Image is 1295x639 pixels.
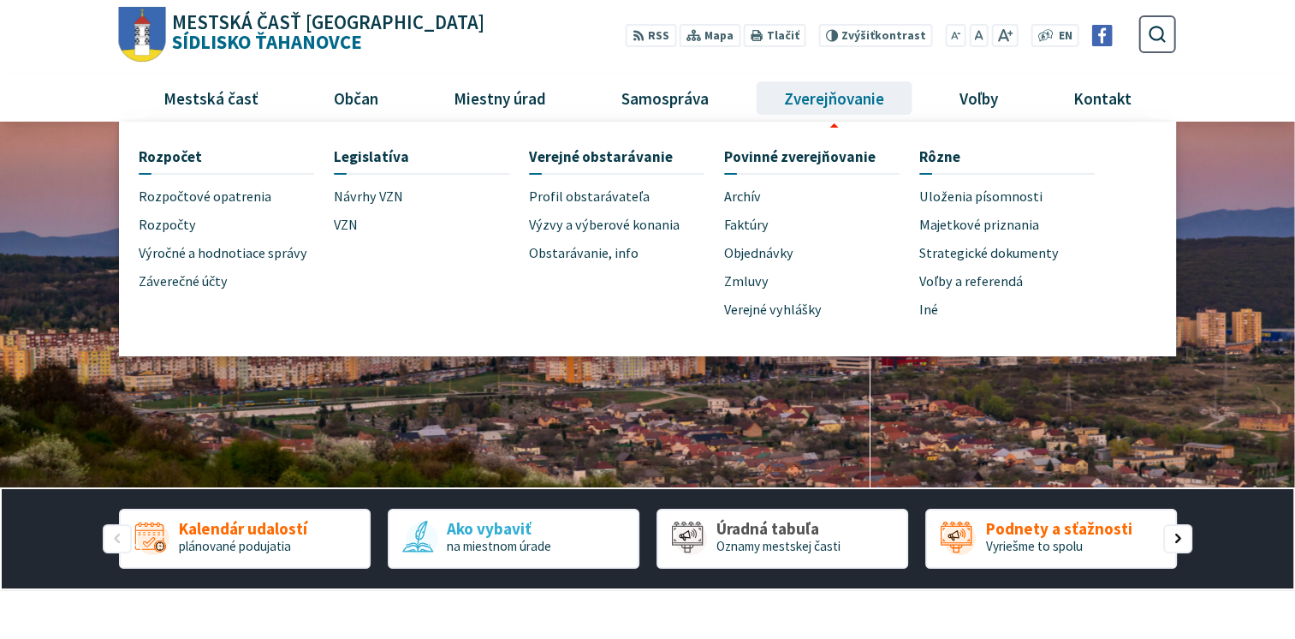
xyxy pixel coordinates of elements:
[946,24,966,47] button: Zmenšiť veľkosť písma
[925,509,1177,569] div: 4 / 5
[919,141,1095,173] a: Rôzne
[724,239,919,267] a: Objednávky
[929,75,1030,121] a: Voľby
[302,75,409,121] a: Občan
[422,75,577,121] a: Miestny úrad
[753,75,916,121] a: Zverejňovanie
[724,182,761,211] span: Archív
[334,211,358,239] span: VZN
[334,182,529,211] a: Návrhy VZN
[724,296,822,324] span: Verejné vyhlášky
[919,211,1039,239] span: Majetkové priznania
[919,239,1059,267] span: Strategické dokumenty
[166,13,485,52] h1: Sídlisko Ťahanovce
[334,141,509,173] a: Legislatíva
[656,509,908,569] div: 3 / 5
[919,141,960,173] span: Rôzne
[716,520,841,538] span: Úradná tabuľa
[591,75,740,121] a: Samospráva
[777,75,890,121] span: Zverejňovanie
[953,75,1005,121] span: Voľby
[1043,75,1163,121] a: Kontakt
[1067,75,1138,121] span: Kontakt
[724,267,769,296] span: Zmluvy
[529,141,673,173] span: Verejné obstarávanie
[985,520,1132,538] span: Podnety a sťažnosti
[172,13,484,33] span: Mestská časť [GEOGRAPHIC_DATA]
[529,211,724,239] a: Výzvy a výberové konania
[841,29,926,43] span: kontrast
[724,211,919,239] a: Faktúry
[724,296,919,324] a: Verejné vyhlášky
[529,239,724,267] a: Obstarávanie, info
[766,29,799,43] span: Tlačiť
[724,239,793,267] span: Objednávky
[447,75,552,121] span: Miestny úrad
[704,27,734,45] span: Mapa
[919,296,938,324] span: Iné
[139,211,196,239] span: Rozpočty
[119,509,371,569] div: 1 / 5
[925,509,1177,569] a: Podnety a sťažnosti Vyriešme to spolu
[334,211,529,239] a: VZN
[529,182,724,211] a: Profil obstarávateľa
[388,509,639,569] div: 2 / 5
[919,296,1114,324] a: Iné
[648,27,669,45] span: RSS
[388,509,639,569] a: Ako vybaviť na miestnom úrade
[724,211,769,239] span: Faktúry
[991,24,1018,47] button: Zväčšiť veľkosť písma
[139,211,334,239] a: Rozpočty
[327,75,384,121] span: Občan
[132,75,289,121] a: Mestská časť
[656,509,908,569] a: Úradná tabuľa Oznamy mestskej časti
[919,239,1114,267] a: Strategické dokumenty
[157,75,264,121] span: Mestská časť
[139,267,228,296] span: Záverečné účty
[447,520,551,538] span: Ako vybaviť
[724,267,919,296] a: Zmluvy
[724,182,919,211] a: Archív
[1091,25,1113,46] img: Prejsť na Facebook stránku
[716,538,841,554] span: Oznamy mestskej časti
[529,182,650,211] span: Profil obstarávateľa
[119,7,484,63] a: Logo Sídlisko Ťahanovce, prejsť na domovskú stránku.
[139,141,314,173] a: Rozpočet
[919,267,1023,296] span: Voľby a referendá
[919,211,1114,239] a: Majetkové priznania
[744,24,805,47] button: Tlačiť
[1163,524,1192,553] div: Nasledujúci slajd
[841,28,875,43] span: Zvýšiť
[724,141,900,173] a: Povinné zverejňovanie
[919,267,1114,296] a: Voľby a referendá
[1058,27,1072,45] span: EN
[139,141,202,173] span: Rozpočet
[626,24,676,47] a: RSS
[724,141,876,173] span: Povinné zverejňovanie
[139,182,271,211] span: Rozpočtové opatrenia
[334,182,403,211] span: Návrhy VZN
[119,7,166,63] img: Prejsť na domovskú stránku
[529,211,680,239] span: Výzvy a výberové konania
[1054,27,1077,45] a: EN
[680,24,740,47] a: Mapa
[529,239,639,267] span: Obstarávanie, info
[103,524,132,553] div: Predošlý slajd
[139,267,334,296] a: Záverečné účty
[969,24,988,47] button: Nastaviť pôvodnú veľkosť písma
[985,538,1082,554] span: Vyriešme to spolu
[119,509,371,569] a: Kalendár udalostí plánované podujatia
[529,141,704,173] a: Verejné obstarávanie
[334,141,409,173] span: Legislatíva
[447,538,551,554] span: na miestnom úrade
[179,538,291,554] span: plánované podujatia
[919,182,1043,211] span: Uloženia písomnosti
[818,24,932,47] button: Zvýšiťkontrast
[139,182,334,211] a: Rozpočtové opatrenia
[179,520,307,538] span: Kalendár udalostí
[139,239,307,267] span: Výročné a hodnotiace správy
[615,75,715,121] span: Samospráva
[919,182,1114,211] a: Uloženia písomnosti
[139,239,334,267] a: Výročné a hodnotiace správy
